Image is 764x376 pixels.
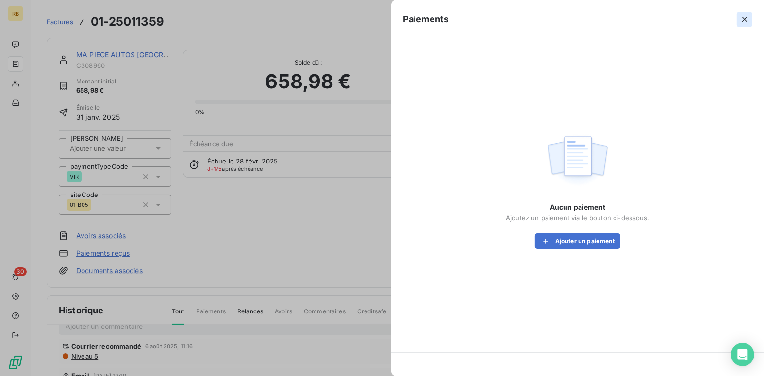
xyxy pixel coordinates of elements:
span: Aucun paiement [550,202,605,212]
div: Open Intercom Messenger [731,343,754,366]
span: Ajoutez un paiement via le bouton ci-dessous. [506,214,649,222]
img: empty state [547,131,609,191]
h5: Paiements [403,13,448,26]
button: Ajouter un paiement [535,233,620,249]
